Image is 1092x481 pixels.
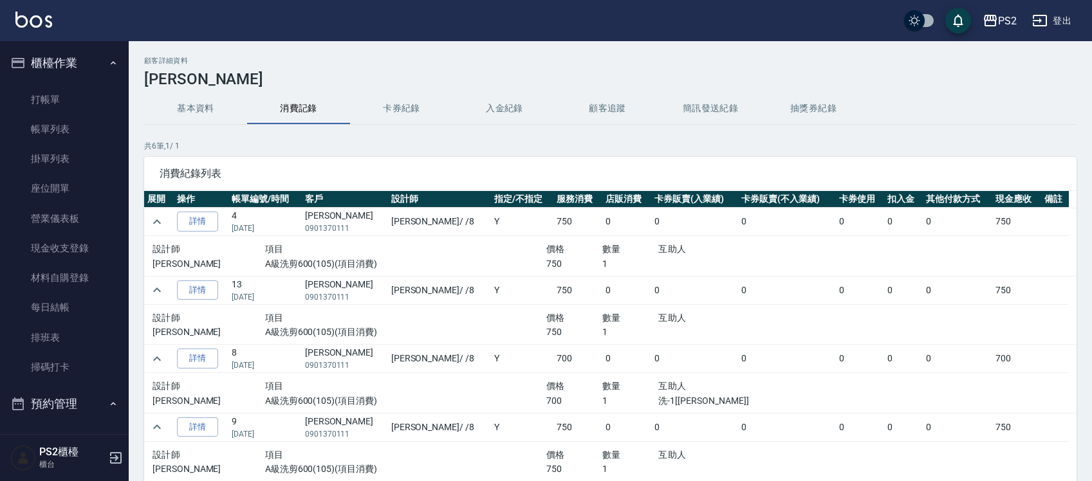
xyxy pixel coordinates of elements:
[546,325,602,339] p: 750
[265,394,546,408] p: A級洗剪600(105)(項目消費)
[388,191,491,208] th: 設計師
[144,140,1077,152] p: 共 6 筆, 1 / 1
[602,191,651,208] th: 店販消費
[39,446,105,458] h5: PS2櫃檯
[302,191,388,208] th: 客戶
[265,449,284,460] span: 項目
[836,191,885,208] th: 卡券使用
[147,349,167,368] button: expand row
[602,244,621,254] span: 數量
[884,191,923,208] th: 扣入金
[658,449,686,460] span: 互助人
[923,276,992,304] td: 0
[265,325,546,339] p: A級洗剪600(105)(項目消費)
[232,291,299,303] p: [DATE]
[923,208,992,236] td: 0
[884,413,923,441] td: 0
[5,387,124,421] button: 預約管理
[836,276,885,304] td: 0
[5,85,124,114] a: 打帳單
[658,381,686,391] span: 互助人
[265,462,546,476] p: A級洗剪600(105)(項目消費)
[992,191,1041,208] th: 現金應收
[5,233,124,263] a: 現金收支登錄
[177,212,218,231] a: 詳情
[305,222,385,234] p: 0901370111
[602,313,621,323] span: 數量
[553,276,602,304] td: 750
[738,208,835,236] td: 0
[1041,191,1069,208] th: 備註
[302,276,388,304] td: [PERSON_NAME]
[147,212,167,231] button: expand row
[992,345,1041,373] td: 700
[992,413,1041,441] td: 750
[651,345,738,373] td: 0
[553,413,602,441] td: 750
[651,208,738,236] td: 0
[651,191,738,208] th: 卡券販賣(入業績)
[177,349,218,368] a: 詳情
[602,381,621,391] span: 數量
[5,114,124,144] a: 帳單列表
[265,313,284,323] span: 項目
[232,222,299,234] p: [DATE]
[302,413,388,441] td: [PERSON_NAME]
[177,280,218,300] a: 詳情
[762,93,865,124] button: 抽獎券紀錄
[350,93,453,124] button: 卡券紀錄
[305,359,385,371] p: 0901370111
[1027,9,1077,33] button: 登出
[177,417,218,437] a: 詳情
[602,276,651,304] td: 0
[602,208,651,236] td: 0
[546,394,602,408] p: 700
[388,413,491,441] td: [PERSON_NAME] / /8
[546,462,602,476] p: 750
[884,208,923,236] td: 0
[147,417,167,437] button: expand row
[651,413,738,441] td: 0
[491,191,554,208] th: 指定/不指定
[232,359,299,371] p: [DATE]
[228,413,302,441] td: 9
[153,244,180,254] span: 設計師
[5,204,124,233] a: 營業儀表板
[160,167,1061,180] span: 消費紀錄列表
[738,345,835,373] td: 0
[602,325,658,339] p: 1
[228,208,302,236] td: 4
[546,381,565,391] span: 價格
[153,313,180,323] span: 設計師
[602,345,651,373] td: 0
[144,57,1077,65] h2: 顧客詳細資料
[228,276,302,304] td: 13
[5,352,124,382] a: 掃碼打卡
[923,413,992,441] td: 0
[153,325,265,339] p: [PERSON_NAME]
[5,323,124,352] a: 排班表
[556,93,659,124] button: 顧客追蹤
[546,257,602,271] p: 750
[992,208,1041,236] td: 750
[546,313,565,323] span: 價格
[388,345,491,373] td: [PERSON_NAME] / /8
[923,345,992,373] td: 0
[305,291,385,303] p: 0901370111
[5,144,124,174] a: 掛單列表
[302,345,388,373] td: [PERSON_NAME]
[144,93,247,124] button: 基本資料
[836,208,885,236] td: 0
[491,345,554,373] td: Y
[265,257,546,271] p: A級洗剪600(105)(項目消費)
[153,462,265,476] p: [PERSON_NAME]
[836,413,885,441] td: 0
[884,345,923,373] td: 0
[602,413,651,441] td: 0
[546,244,565,254] span: 價格
[546,449,565,460] span: 價格
[302,208,388,236] td: [PERSON_NAME]
[602,449,621,460] span: 數量
[147,280,167,300] button: expand row
[5,263,124,293] a: 材料自購登錄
